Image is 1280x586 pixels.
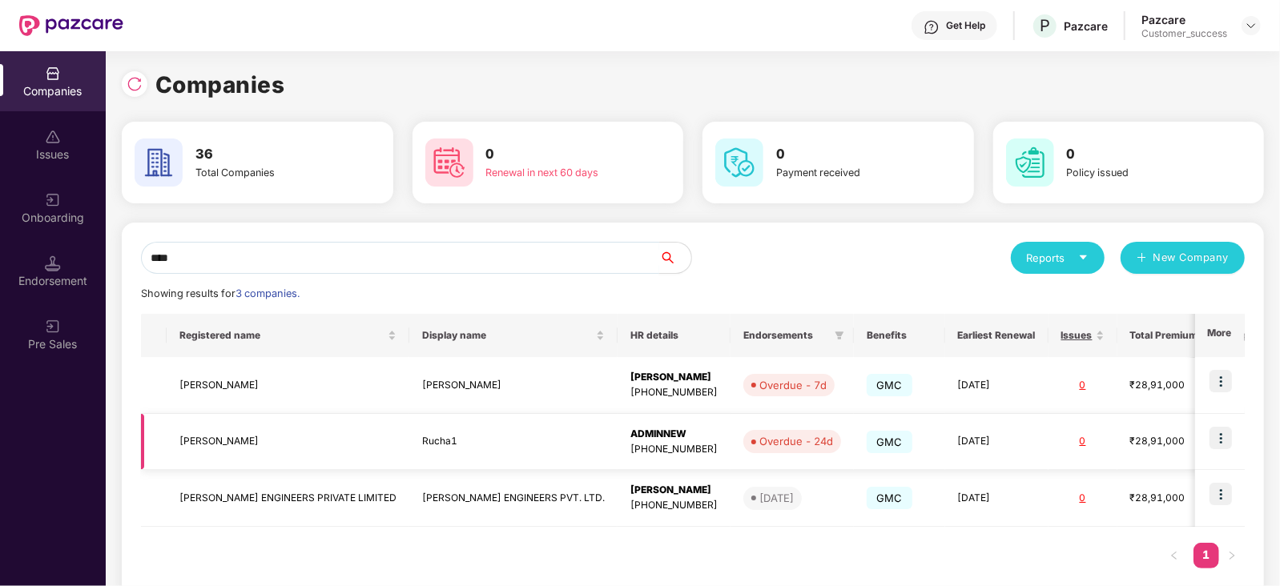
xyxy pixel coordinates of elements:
img: icon [1210,483,1232,505]
span: right [1227,551,1237,560]
div: Overdue - 24d [759,433,833,449]
div: Reports [1027,250,1089,266]
div: [PHONE_NUMBER] [630,498,718,513]
div: Customer_success [1141,27,1227,40]
div: ₹28,91,000 [1130,434,1210,449]
img: svg+xml;base64,PHN2ZyBpZD0iRHJvcGRvd24tMzJ4MzIiIHhtbG5zPSJodHRwOi8vd3d3LnczLm9yZy8yMDAwL3N2ZyIgd2... [1245,19,1258,32]
img: svg+xml;base64,PHN2ZyB3aWR0aD0iMTQuNSIgaGVpZ2h0PSIxNC41IiB2aWV3Qm94PSIwIDAgMTYgMTYiIGZpbGw9Im5vbm... [45,255,61,271]
span: Total Premium [1130,329,1198,342]
button: left [1161,543,1187,568]
img: svg+xml;base64,PHN2ZyB4bWxucz0iaHR0cDovL3d3dy53My5vcmcvMjAwMC9zdmciIHdpZHRoPSI2MCIgaGVpZ2h0PSI2MC... [1006,138,1054,187]
h1: Companies [155,67,285,102]
td: [PERSON_NAME] ENGINEERS PVT. LTD. [409,470,618,527]
img: svg+xml;base64,PHN2ZyBpZD0iUmVsb2FkLTMyeDMyIiB4bWxucz0iaHR0cDovL3d3dy53My5vcmcvMjAwMC9zdmciIHdpZH... [127,76,143,92]
img: svg+xml;base64,PHN2ZyB4bWxucz0iaHR0cDovL3d3dy53My5vcmcvMjAwMC9zdmciIHdpZHRoPSI2MCIgaGVpZ2h0PSI2MC... [425,138,473,187]
span: Endorsements [743,329,828,342]
div: [DATE] [759,490,794,506]
span: GMC [867,487,912,509]
div: Pazcare [1141,12,1227,27]
th: Issues [1049,314,1117,357]
img: svg+xml;base64,PHN2ZyBpZD0iSXNzdWVzX2Rpc2FibGVkIiB4bWxucz0iaHR0cDovL3d3dy53My5vcmcvMjAwMC9zdmciIH... [45,129,61,145]
span: Showing results for [141,287,300,299]
div: [PHONE_NUMBER] [630,442,718,457]
span: New Company [1153,250,1230,266]
button: plusNew Company [1121,242,1245,274]
img: svg+xml;base64,PHN2ZyBpZD0iQ29tcGFuaWVzIiB4bWxucz0iaHR0cDovL3d3dy53My5vcmcvMjAwMC9zdmciIHdpZHRoPS... [45,66,61,82]
div: 0 [1061,491,1105,506]
span: search [658,251,691,264]
li: Previous Page [1161,543,1187,568]
th: Benefits [854,314,945,357]
th: More [1195,314,1245,357]
span: GMC [867,374,912,396]
div: Overdue - 7d [759,377,827,393]
th: Total Premium [1117,314,1223,357]
h3: 0 [776,144,914,165]
span: caret-down [1078,252,1089,263]
button: right [1219,543,1245,568]
a: 1 [1193,543,1219,567]
span: Issues [1061,329,1093,342]
span: filter [835,331,844,340]
img: New Pazcare Logo [19,15,123,36]
img: svg+xml;base64,PHN2ZyBpZD0iSGVscC0zMngzMiIgeG1sbnM9Imh0dHA6Ly93d3cudzMub3JnLzIwMDAvc3ZnIiB3aWR0aD... [924,19,940,35]
div: ₹28,91,000 [1130,491,1210,506]
span: left [1169,551,1179,560]
td: [PERSON_NAME] [409,357,618,414]
h3: 0 [486,144,624,165]
span: 3 companies. [235,287,300,299]
li: Next Page [1219,543,1245,568]
div: [PERSON_NAME] [630,370,718,385]
td: [PERSON_NAME] ENGINEERS PRIVATE LIMITED [167,470,409,527]
span: P [1040,16,1050,35]
div: [PHONE_NUMBER] [630,385,718,400]
div: 0 [1061,378,1105,393]
span: filter [831,326,847,345]
div: ADMINNEW [630,427,718,442]
div: Get Help [946,19,985,32]
td: [PERSON_NAME] [167,414,409,471]
h3: 36 [195,144,333,165]
th: HR details [618,314,731,357]
th: Registered name [167,314,409,357]
img: svg+xml;base64,PHN2ZyB3aWR0aD0iMjAiIGhlaWdodD0iMjAiIHZpZXdCb3g9IjAgMCAyMCAyMCIgZmlsbD0ibm9uZSIgeG... [45,319,61,335]
span: plus [1137,252,1147,265]
th: Display name [409,314,618,357]
div: Payment received [776,165,914,181]
div: 0 [1061,434,1105,449]
td: Rucha1 [409,414,618,471]
h3: 0 [1067,144,1205,165]
th: Earliest Renewal [945,314,1049,357]
div: Policy issued [1067,165,1205,181]
img: icon [1210,427,1232,449]
span: Display name [422,329,593,342]
td: [DATE] [945,470,1049,527]
li: 1 [1193,543,1219,568]
img: svg+xml;base64,PHN2ZyB3aWR0aD0iMjAiIGhlaWdodD0iMjAiIHZpZXdCb3g9IjAgMCAyMCAyMCIgZmlsbD0ibm9uZSIgeG... [45,192,61,208]
img: svg+xml;base64,PHN2ZyB4bWxucz0iaHR0cDovL3d3dy53My5vcmcvMjAwMC9zdmciIHdpZHRoPSI2MCIgaGVpZ2h0PSI2MC... [715,138,763,187]
div: Pazcare [1064,18,1108,34]
td: [DATE] [945,414,1049,471]
img: icon [1210,370,1232,392]
td: [PERSON_NAME] [167,357,409,414]
div: Renewal in next 60 days [486,165,624,181]
div: [PERSON_NAME] [630,483,718,498]
div: ₹28,91,000 [1130,378,1210,393]
span: Registered name [179,329,384,342]
button: search [658,242,692,274]
img: svg+xml;base64,PHN2ZyB4bWxucz0iaHR0cDovL3d3dy53My5vcmcvMjAwMC9zdmciIHdpZHRoPSI2MCIgaGVpZ2h0PSI2MC... [135,138,183,187]
div: Total Companies [195,165,333,181]
span: GMC [867,431,912,453]
td: [DATE] [945,357,1049,414]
